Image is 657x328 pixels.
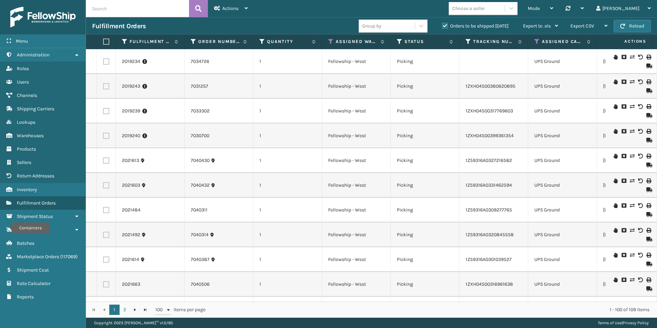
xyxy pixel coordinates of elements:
[528,272,597,297] td: UPS Ground
[17,294,34,300] span: Reports
[638,253,642,258] i: Void Label
[253,198,322,222] td: 1
[155,306,166,313] span: 100
[613,154,617,158] i: On Hold
[191,58,209,65] a: 7034726
[391,198,459,222] td: Picking
[630,178,634,183] i: Change shipping
[391,148,459,173] td: Picking
[253,247,322,272] td: 1
[253,222,322,247] td: 1
[60,254,78,260] span: ( 117069 )
[646,228,650,233] i: Print Label
[622,55,626,59] i: Cancel Fulfillment Order
[143,307,148,313] span: Go to the last page
[362,22,381,30] div: Group by
[630,104,634,109] i: Change shipping
[109,305,120,315] a: 1
[391,247,459,272] td: Picking
[452,5,485,12] div: Choose a seller
[391,74,459,99] td: Picking
[598,318,649,328] div: |
[191,281,210,288] a: 7040506
[528,6,540,11] span: Mode
[17,119,35,125] span: Lookups
[638,154,642,158] i: Void Label
[622,178,626,183] i: Cancel Fulfillment Order
[466,133,514,139] a: 1ZXH04500399361354
[253,123,322,148] td: 1
[466,232,514,238] a: 1Z59316A0320845558
[630,129,634,134] i: Change shipping
[646,178,650,183] i: Print Label
[466,256,512,262] a: 1Z59316A0301039527
[322,99,391,123] td: Fellowship - West
[322,297,391,321] td: Fellowship - West
[646,237,650,242] i: Mark as Shipped
[528,222,597,247] td: UPS Ground
[638,277,642,282] i: Void Label
[17,200,56,206] span: Fulfillment Orders
[336,39,377,45] label: Assigned Warehouse
[122,281,140,288] a: 2021663
[391,49,459,74] td: Picking
[638,79,642,84] i: Void Label
[638,129,642,134] i: Void Label
[528,148,597,173] td: UPS Ground
[391,123,459,148] td: Picking
[17,267,49,273] span: Shipment Cost
[17,133,44,139] span: Warehouses
[528,49,597,74] td: UPS Ground
[391,222,459,247] td: Picking
[542,39,583,45] label: Assigned Carrier Service
[222,6,238,11] span: Actions
[191,157,210,164] a: 7040430
[630,253,634,258] i: Change shipping
[191,132,209,139] a: 7030700
[253,297,322,321] td: 1
[191,207,208,214] a: 7040311
[130,39,171,45] label: Fulfillment Order Id
[267,39,309,45] label: Quantity
[404,39,446,45] label: Status
[17,187,37,193] span: Inventory
[613,203,617,208] i: On Hold
[646,55,650,59] i: Print Label
[122,83,140,90] a: 2019243
[466,108,513,114] a: 1ZXH04500317769603
[622,253,626,258] i: Cancel Fulfillment Order
[17,281,51,286] span: Rate Calculator
[523,23,551,29] span: Export to .xls
[622,203,626,208] i: Cancel Fulfillment Order
[130,305,140,315] a: Go to the next page
[646,253,650,258] i: Print Label
[391,99,459,123] td: Picking
[646,212,650,217] i: Mark as Shipped
[528,123,597,148] td: UPS Ground
[622,228,626,233] i: Cancel Fulfillment Order
[17,92,37,98] span: Channels
[466,207,512,213] a: 1Z59316A0309277765
[528,99,597,123] td: UPS Ground
[646,79,650,84] i: Print Label
[623,320,649,325] a: Privacy Policy
[322,148,391,173] td: Fellowship - West
[638,178,642,183] i: Void Label
[140,305,151,315] a: Go to the last page
[17,160,31,165] span: Sellers
[155,305,205,315] span: items per page
[17,214,53,219] span: Shipment Status
[630,203,634,208] i: Change shipping
[17,52,49,58] span: Administration
[630,79,634,84] i: Change shipping
[528,247,597,272] td: UPS Ground
[253,74,322,99] td: 1
[613,253,617,258] i: On Hold
[391,297,459,321] td: Picking
[391,272,459,297] td: Picking
[622,154,626,158] i: Cancel Fulfillment Order
[191,231,209,238] a: 7040314
[322,173,391,198] td: Fellowship - West
[322,198,391,222] td: Fellowship - West
[322,123,391,148] td: Fellowship - West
